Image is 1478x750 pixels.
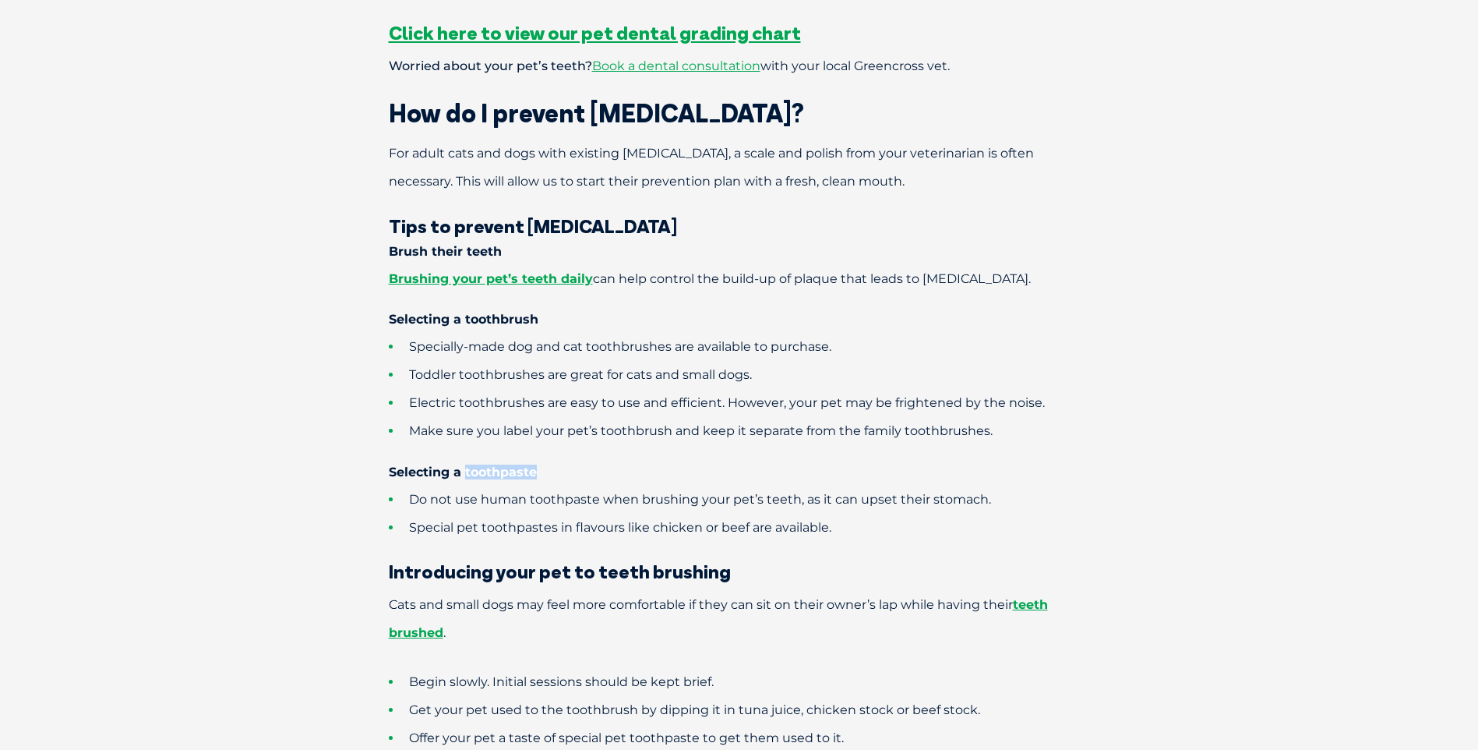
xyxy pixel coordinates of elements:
[389,560,731,583] span: Introducing your pet to teeth brushing
[389,465,537,479] strong: Selecting a toothpaste
[409,731,844,745] span: Offer your pet a taste of special pet toothpaste to get them used to it.
[334,52,1145,80] p: Worried about your pet’s teeth?
[389,597,1048,640] span: Cats and small dogs may feel more comfortable if they can sit on their owner’s lap while having t...
[389,271,593,286] a: Brushing your pet’s teeth daily
[389,271,1031,286] span: can help control the build-up of plaque that leads to [MEDICAL_DATA].
[409,423,993,438] span: Make sure you label your pet’s toothbrush and keep it separate from the family toothbrushes.
[409,702,980,717] span: Get your pet used to the toothbrush by dipping it in tuna juice, chicken stock or beef stock.
[409,339,831,354] span: Specially-made dog and cat toothbrushes are available to purchase.
[389,97,804,129] span: How do I prevent [MEDICAL_DATA]?
[592,58,760,73] a: Book a dental consultation
[409,367,752,382] span: Toddler toothbrushes are great for cats and small dogs.
[409,492,991,507] span: Do not use human toothpaste when brushing your pet’s teeth, as it can upset their stomach.
[389,146,1034,189] span: For adult cats and dogs with existing [MEDICAL_DATA], a scale and polish from your veterinarian i...
[389,214,677,238] span: Tips to prevent [MEDICAL_DATA]
[409,395,1045,410] span: Electric toothbrushes are easy to use and efficient. However, your pet may be frightened by the n...
[389,312,538,327] strong: Selecting a toothbrush
[760,58,950,73] span: with your local Greencross vet.
[389,244,502,259] strong: Brush their teeth
[389,21,801,44] a: Click here to view our pet dental grading chart
[409,674,714,689] span: Begin slowly. Initial sessions should be kept brief.
[409,520,831,535] span: Special pet toothpastes in flavours like chicken or beef are available.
